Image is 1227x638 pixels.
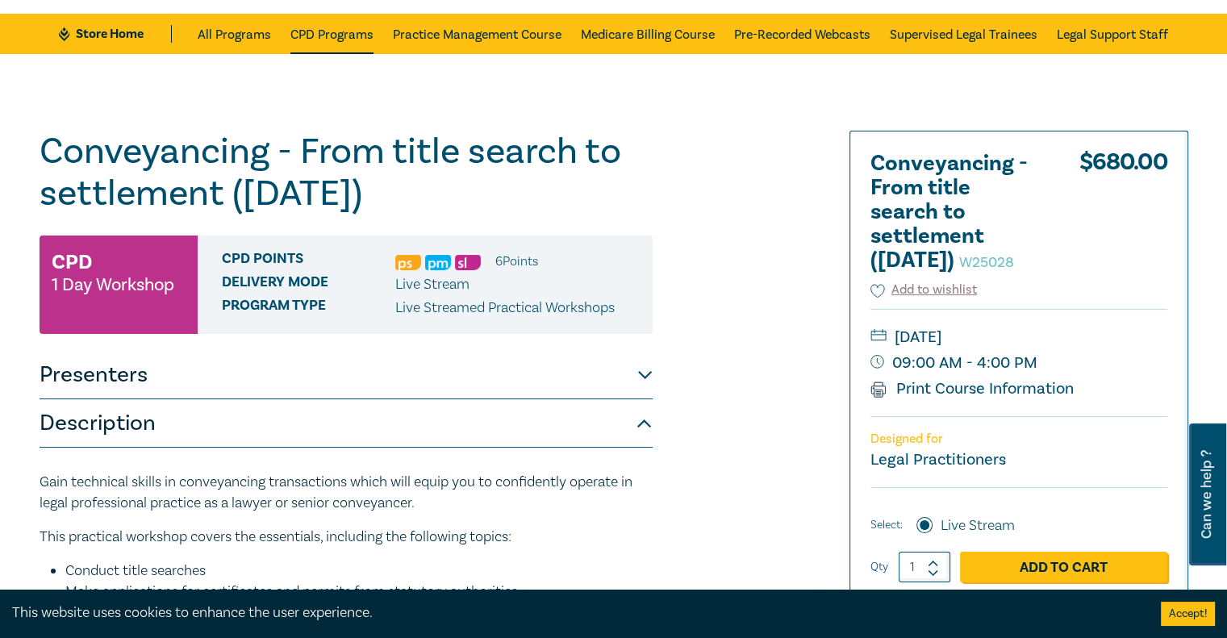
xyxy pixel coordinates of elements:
[222,251,395,272] span: CPD Points
[960,552,1167,582] a: Add to Cart
[870,558,888,576] label: Qty
[222,298,395,319] span: Program type
[40,399,653,448] button: Description
[870,152,1048,273] h2: Conveyancing - From title search to settlement ([DATE])
[870,378,1075,399] a: Print Course Information
[393,14,561,54] a: Practice Management Course
[899,552,950,582] input: 1
[40,527,653,548] p: This practical workshop covers the essentials, including the following topics:
[1161,602,1215,626] button: Accept cookies
[890,14,1037,54] a: Supervised Legal Trainees
[290,14,374,54] a: CPD Programs
[959,253,1014,272] small: W25028
[52,277,174,293] small: 1 Day Workshop
[40,472,653,514] p: Gain technical skills in conveyancing transactions which will equip you to confidently operate in...
[395,298,615,319] p: Live Streamed Practical Workshops
[65,561,653,582] li: Conduct title searches
[425,255,451,270] img: Practice Management & Business Skills
[734,14,870,54] a: Pre-Recorded Webcasts
[870,516,903,534] span: Select:
[581,14,715,54] a: Medicare Billing Course
[1057,14,1168,54] a: Legal Support Staff
[941,515,1015,536] label: Live Stream
[870,350,1167,376] small: 09:00 AM - 4:00 PM
[59,25,171,43] a: Store Home
[870,324,1167,350] small: [DATE]
[495,251,538,272] li: 6 Point s
[40,351,653,399] button: Presenters
[1199,433,1214,556] span: Can we help ?
[870,449,1006,470] small: Legal Practitioners
[40,131,653,215] h1: Conveyancing - From title search to settlement ([DATE])
[12,603,1137,623] div: This website uses cookies to enhance the user experience.
[198,14,271,54] a: All Programs
[870,432,1167,447] p: Designed for
[395,275,470,294] span: Live Stream
[52,248,92,277] h3: CPD
[65,582,653,603] li: Make applications for certificates and permits from statutory authorities
[395,255,421,270] img: Professional Skills
[222,274,395,295] span: Delivery Mode
[870,281,978,299] button: Add to wishlist
[455,255,481,270] img: Substantive Law
[1079,152,1167,281] div: $ 680.00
